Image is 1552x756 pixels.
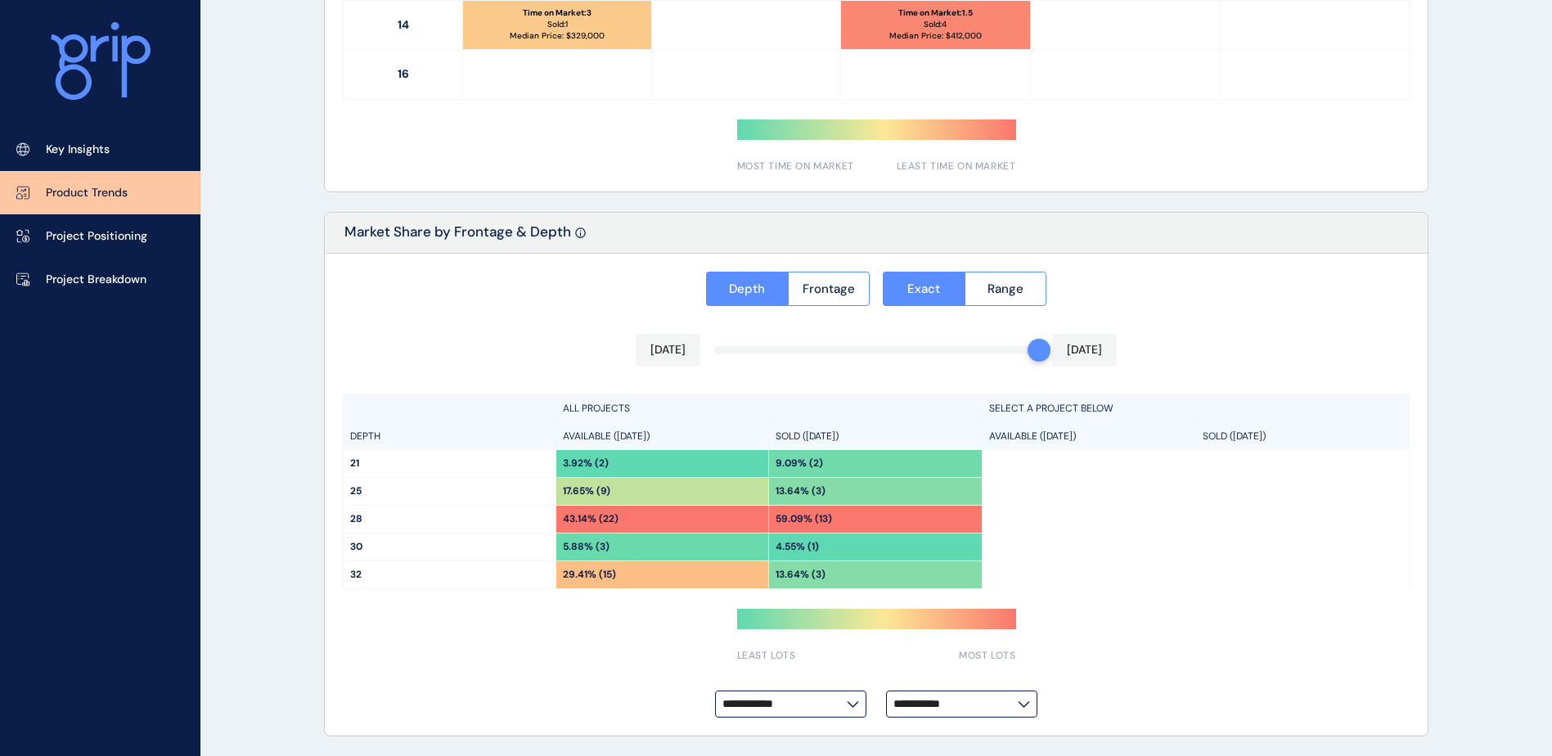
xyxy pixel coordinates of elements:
p: Key Insights [46,142,110,158]
p: 21 [350,457,549,470]
span: MOST TIME ON MARKET [737,160,854,173]
button: Range [965,272,1047,306]
p: Project Positioning [46,228,147,245]
p: 4.55% (1) [776,540,819,554]
p: Time on Market : 3 [523,7,592,19]
button: Exact [883,272,965,306]
p: ALL PROJECTS [563,402,630,416]
p: Project Breakdown [46,272,146,288]
p: SELECT A PROJECT BELOW [989,402,1113,416]
span: LEAST TIME ON MARKET [897,160,1016,173]
p: Sold: 4 [924,19,947,30]
p: 3.92% (2) [563,457,609,470]
p: 43.14% (22) [563,512,619,526]
p: Market Share by Frontage & Depth [344,223,571,253]
p: 59.09% (13) [776,512,832,526]
p: 13.64% (3) [776,484,825,498]
span: LEAST LOTS [737,649,796,663]
p: Median Price: $ 412,000 [889,30,982,42]
span: Frontage [803,281,855,297]
p: 17.65% (9) [563,484,610,498]
p: Median Price: $ 329,000 [510,30,605,42]
p: [DATE] [650,342,686,358]
span: MOST LOTS [959,649,1015,663]
p: Sold: 1 [547,19,568,30]
p: SOLD ([DATE]) [1203,430,1266,443]
span: Exact [907,281,940,297]
p: Time on Market : 1.5 [898,7,973,19]
p: 32 [350,568,549,582]
button: Depth [706,272,788,306]
p: 13.64% (3) [776,568,825,582]
p: 5.88% (3) [563,540,610,554]
button: Frontage [788,272,870,306]
span: Depth [729,281,765,297]
p: SOLD ([DATE]) [776,430,839,443]
p: 29.41% (15) [563,568,616,582]
p: [DATE] [1067,342,1102,358]
p: 9.09% (2) [776,457,823,470]
p: 25 [350,484,549,498]
p: 16 [344,50,463,99]
p: AVAILABLE ([DATE]) [989,430,1076,443]
p: 30 [350,540,549,554]
p: DEPTH [350,430,380,443]
p: 14 [344,1,463,49]
p: 28 [350,512,549,526]
p: Product Trends [46,185,128,201]
span: Range [987,281,1023,297]
p: AVAILABLE ([DATE]) [563,430,650,443]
